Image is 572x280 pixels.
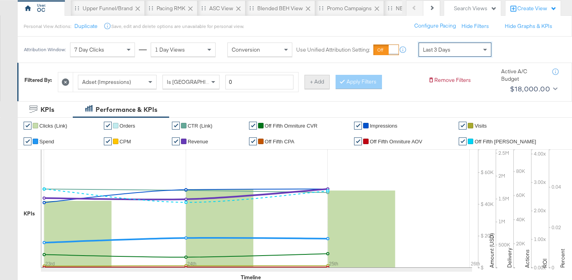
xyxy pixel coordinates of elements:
button: $18,000.00 [507,83,559,95]
button: Configure Pacing [409,19,461,33]
div: Performance & KPIs [96,105,157,114]
button: Hide Filters [461,22,489,30]
div: $18,000.00 [510,83,550,95]
span: Revenue [188,139,208,145]
div: ASC View [209,5,233,12]
div: KPIs [41,105,54,114]
text: Delivery [506,248,513,268]
span: Off Fifth Omniture AOV [370,139,422,145]
div: Drag to reorder tab [388,6,392,10]
span: off fifth CPA [265,139,294,145]
a: ✔ [354,122,362,130]
button: Hide Graphs & KPIs [505,22,552,30]
div: OC [37,6,45,14]
a: ✔ [354,137,362,145]
div: Pacing RMK [157,5,185,12]
span: Orders [120,123,135,129]
span: Visits [474,123,487,129]
div: Drag to reorder tab [201,6,206,10]
text: Actions [524,249,531,268]
a: ✔ [249,137,257,145]
a: ✔ [459,137,467,145]
span: Last 3 Days [423,46,450,53]
div: Save, edit and delete options are unavailable for personal view. [111,23,244,30]
span: 7 Day Clicks [74,46,104,53]
div: Drag to reorder tab [319,6,323,10]
div: Filtered By: [24,76,52,84]
a: ✔ [104,122,112,130]
div: Blended BEH View [257,5,303,12]
a: ✔ [459,122,467,130]
span: Adset (Impressions) [82,78,131,85]
div: Drag to reorder tab [149,6,153,10]
span: CTR (Link) [188,123,212,129]
span: Off Fifth [PERSON_NAME] [474,139,536,145]
div: Promo Campaigns [327,5,372,12]
div: Drag to reorder tab [75,6,79,10]
span: Is [GEOGRAPHIC_DATA] [167,78,227,85]
a: ✔ [172,122,180,130]
div: NEW O5 Weekly Report [396,5,453,12]
input: Enter a number [225,75,293,89]
div: KPIs [24,210,35,217]
div: Personal View Actions: [24,23,71,30]
text: Percent [559,249,566,268]
text: Amount (USD) [488,233,495,268]
text: ROI [541,258,548,268]
label: Use Unified Attribution Setting: [296,46,370,54]
span: 1 Day Views [155,46,185,53]
span: Conversion [232,46,260,53]
div: Search Views [454,5,497,12]
a: ✔ [172,137,180,145]
div: Active A/C Budget [501,68,544,82]
button: Duplicate [74,22,98,30]
button: + Add [304,75,330,89]
span: Spend [39,139,54,145]
a: ✔ [24,122,31,130]
span: CPM [120,139,131,145]
span: Clicks (Link) [39,123,67,129]
a: ✔ [104,137,112,145]
div: Drag to reorder tab [249,6,254,10]
a: ✔ [249,122,257,130]
div: Create View [517,5,557,13]
span: Impressions [370,123,397,129]
button: Remove Filters [428,76,471,84]
a: ✔ [24,137,31,145]
div: Attribution Window: [24,47,66,52]
div: Upper Funnel/Brand [83,5,133,12]
span: Off Fifth Omniture CVR [265,123,317,129]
